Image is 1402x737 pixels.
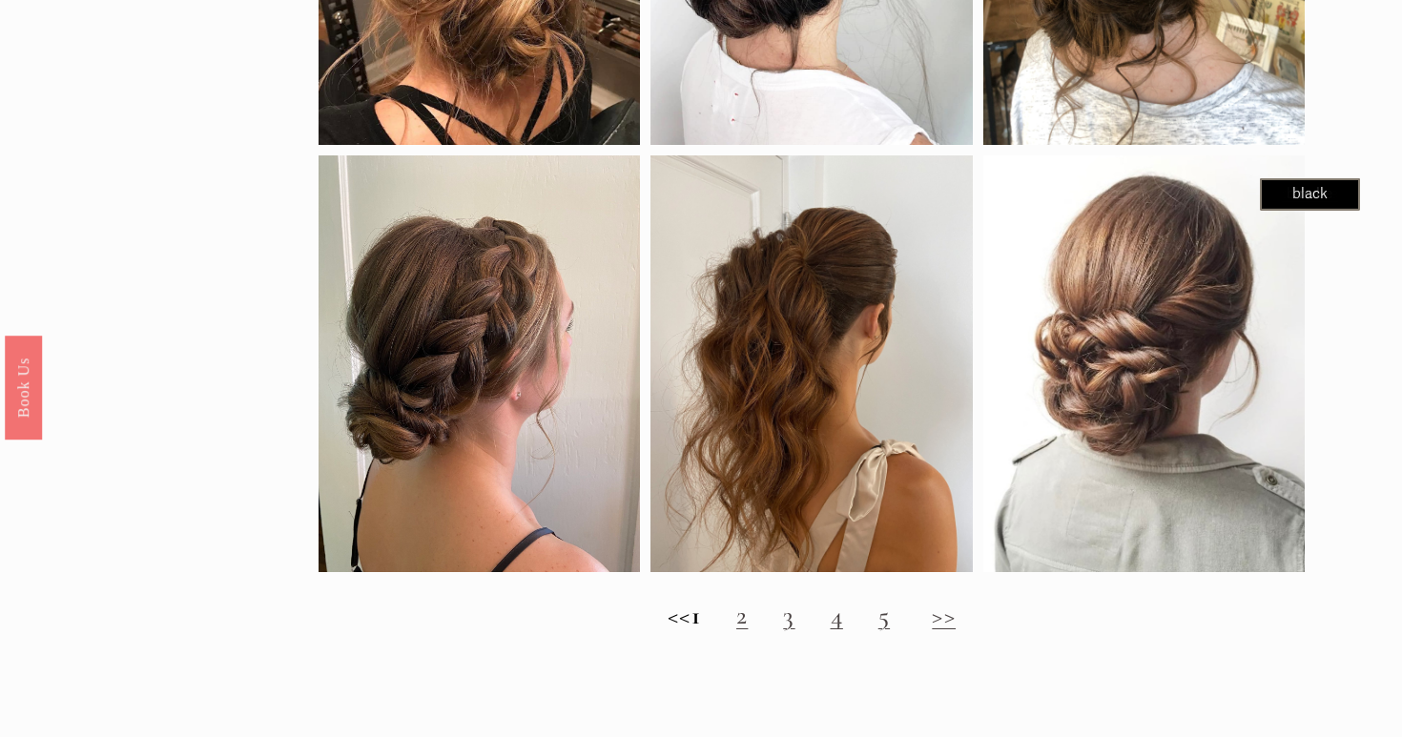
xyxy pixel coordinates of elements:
a: 2 [736,600,748,631]
a: >> [932,600,956,631]
a: 4 [831,600,843,631]
a: 3 [783,600,794,631]
a: Book Us [5,335,42,439]
strong: 1 [691,600,701,631]
a: 5 [878,600,890,631]
span: black [1292,185,1328,202]
h2: << [319,601,1305,631]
